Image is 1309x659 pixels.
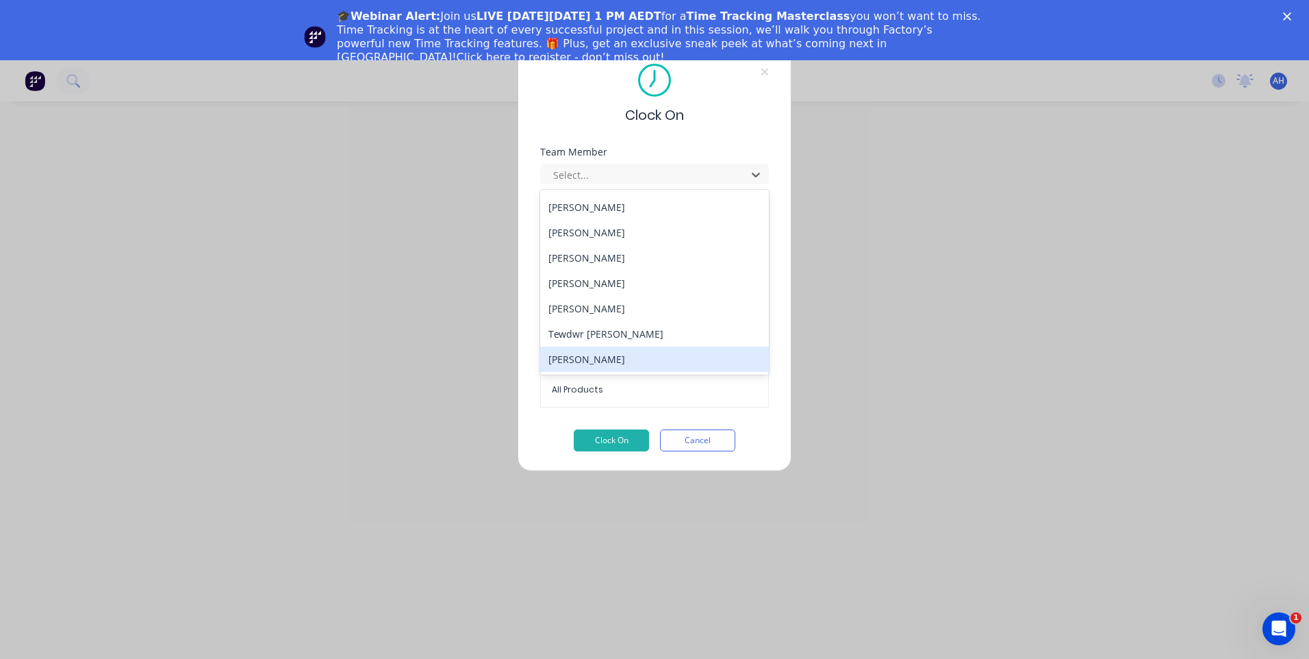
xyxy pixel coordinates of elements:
[660,430,735,451] button: Cancel
[337,10,983,64] div: Join us for a you won’t want to miss. Time Tracking is at the heart of every successful project a...
[687,10,850,23] b: Time Tracking Masterclass
[540,245,769,271] div: [PERSON_NAME]
[304,26,326,48] img: Profile image for Team
[476,10,661,23] b: LIVE [DATE][DATE] 1 PM AEDT
[540,147,769,157] div: Team Member
[540,347,769,372] div: [PERSON_NAME]
[1262,612,1295,645] iframe: Intercom live chat
[574,430,649,451] button: Clock On
[1283,12,1297,21] div: Close
[540,296,769,321] div: [PERSON_NAME]
[1291,612,1301,623] span: 1
[540,321,769,347] div: Tewdwr [PERSON_NAME]
[540,195,769,220] div: [PERSON_NAME]
[457,51,665,64] a: Click here to register - don’t miss out!
[625,105,684,125] span: Clock On
[540,220,769,245] div: [PERSON_NAME]
[552,384,757,396] span: All Products
[540,271,769,296] div: [PERSON_NAME]
[337,10,440,23] b: 🎓Webinar Alert:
